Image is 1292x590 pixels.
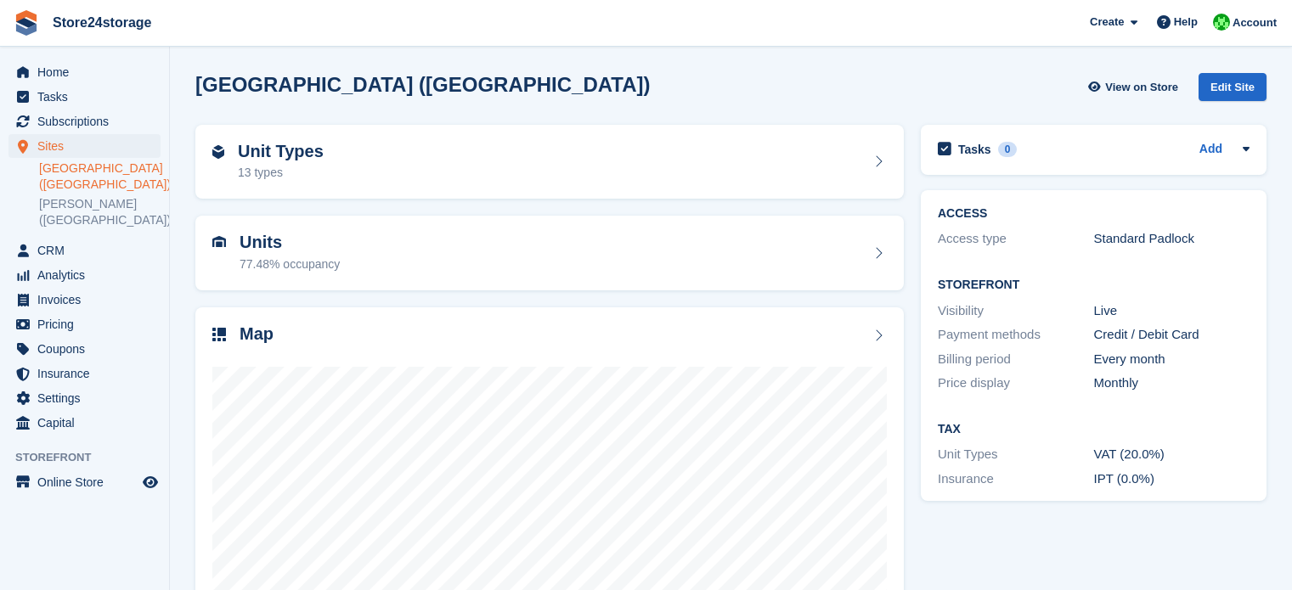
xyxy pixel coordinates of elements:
[37,263,139,287] span: Analytics
[195,125,904,199] a: Unit Types 13 types
[37,337,139,361] span: Coupons
[15,449,169,466] span: Storefront
[14,10,39,36] img: stora-icon-8386f47178a22dfd0bd8f6a31ec36ba5ce8667c1dd55bd0f319d3a0aa187defe.svg
[37,134,139,158] span: Sites
[8,263,161,287] a: menu
[1090,14,1124,31] span: Create
[8,60,161,84] a: menu
[8,411,161,435] a: menu
[1199,73,1267,108] a: Edit Site
[8,85,161,109] a: menu
[140,472,161,492] a: Preview store
[195,73,651,96] h2: [GEOGRAPHIC_DATA] ([GEOGRAPHIC_DATA])
[1094,325,1250,345] div: Credit / Debit Card
[238,142,324,161] h2: Unit Types
[938,207,1250,221] h2: ACCESS
[938,445,1094,464] div: Unit Types
[1094,445,1250,464] div: VAT (20.0%)
[37,239,139,262] span: CRM
[37,386,139,410] span: Settings
[39,160,161,193] a: [GEOGRAPHIC_DATA] ([GEOGRAPHIC_DATA])
[37,110,139,133] span: Subscriptions
[212,328,226,341] img: map-icn-33ee37083ee616e46c38cad1a60f524a97daa1e2b2c8c0bc3eb3415660979fc1.svg
[240,256,340,273] div: 77.48% occupancy
[1094,374,1250,393] div: Monthly
[238,164,324,182] div: 13 types
[1094,229,1250,249] div: Standard Padlock
[37,288,139,312] span: Invoices
[195,216,904,290] a: Units 77.48% occupancy
[37,411,139,435] span: Capital
[8,312,161,336] a: menu
[240,324,274,344] h2: Map
[37,362,139,385] span: Insurance
[8,386,161,410] a: menu
[37,470,139,494] span: Online Store
[46,8,159,37] a: Store24storage
[1086,73,1185,101] a: View on Store
[1199,140,1222,160] a: Add
[1094,469,1250,489] div: IPT (0.0%)
[938,374,1094,393] div: Price display
[8,470,161,494] a: menu
[938,423,1250,436] h2: Tax
[212,145,224,159] img: unit-type-icn-2b2737a686de81e16bb02015468b77c625bbabd49415b5ef34ead5e3b44a266d.svg
[8,239,161,262] a: menu
[8,288,161,312] a: menu
[39,196,161,228] a: [PERSON_NAME] ([GEOGRAPHIC_DATA])
[1213,14,1230,31] img: Tracy Harper
[8,362,161,385] a: menu
[1105,79,1178,96] span: View on Store
[938,350,1094,369] div: Billing period
[1094,301,1250,321] div: Live
[1174,14,1198,31] span: Help
[37,60,139,84] span: Home
[938,229,1094,249] div: Access type
[938,325,1094,345] div: Payment methods
[1199,73,1267,101] div: Edit Site
[8,110,161,133] a: menu
[8,134,161,158] a: menu
[958,142,991,157] h2: Tasks
[37,85,139,109] span: Tasks
[212,236,226,248] img: unit-icn-7be61d7bf1b0ce9d3e12c5938cc71ed9869f7b940bace4675aadf7bd6d80202e.svg
[938,301,1094,321] div: Visibility
[938,278,1250,292] h2: Storefront
[938,469,1094,489] div: Insurance
[37,312,139,336] span: Pricing
[1094,350,1250,369] div: Every month
[1233,14,1277,31] span: Account
[998,142,1018,157] div: 0
[240,233,340,252] h2: Units
[8,337,161,361] a: menu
